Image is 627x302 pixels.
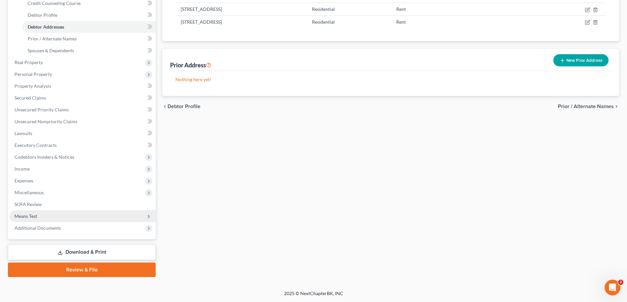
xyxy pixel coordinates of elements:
[22,45,156,57] a: Spouses & Dependents
[14,119,77,124] span: Unsecured Nonpriority Claims
[14,71,52,77] span: Personal Property
[14,190,44,195] span: Miscellaneous
[175,15,307,28] td: [STREET_ADDRESS]
[168,104,200,109] span: Debtor Profile
[614,104,619,109] i: chevron_right
[170,61,211,69] div: Prior Address
[9,128,156,139] a: Lawsuits
[618,280,623,285] span: 2
[9,92,156,104] a: Secured Claims
[14,107,69,112] span: Unsecured Priority Claims
[126,290,501,302] div: 2025 © NextChapterBK, INC
[14,225,61,231] span: Additional Documents
[14,154,74,160] span: Codebtors Insiders & Notices
[14,142,57,148] span: Executory Contracts
[175,76,606,83] p: Nothing here yet!
[14,130,32,136] span: Lawsuits
[14,201,42,207] span: SOFA Review
[162,104,168,109] i: chevron_left
[28,24,64,30] span: Debtor Addresses
[9,139,156,151] a: Executory Contracts
[605,280,620,295] iframe: Intercom live chat
[28,0,81,6] span: Credit Counseling Course
[9,80,156,92] a: Property Analysis
[14,59,43,65] span: Real Property
[307,3,391,15] td: Residential
[9,104,156,116] a: Unsecured Priority Claims
[391,3,481,15] td: Rent
[14,178,33,183] span: Expenses
[14,166,30,172] span: Income
[14,95,46,101] span: Secured Claims
[28,36,77,41] span: Prior / Alternate Names
[22,21,156,33] a: Debtor Addresses
[8,263,156,277] a: Review & File
[14,213,37,219] span: Means Test
[175,3,307,15] td: [STREET_ADDRESS]
[8,244,156,260] a: Download & Print
[162,104,200,109] button: chevron_left Debtor Profile
[9,198,156,210] a: SOFA Review
[28,12,57,18] span: Debtor Profile
[391,15,481,28] td: Rent
[9,116,156,128] a: Unsecured Nonpriority Claims
[22,33,156,45] a: Prior / Alternate Names
[14,83,51,89] span: Property Analysis
[28,48,74,53] span: Spouses & Dependents
[22,9,156,21] a: Debtor Profile
[558,104,619,109] button: Prior / Alternate Names chevron_right
[307,15,391,28] td: Residential
[553,54,609,66] button: New Prior Address
[558,104,614,109] span: Prior / Alternate Names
